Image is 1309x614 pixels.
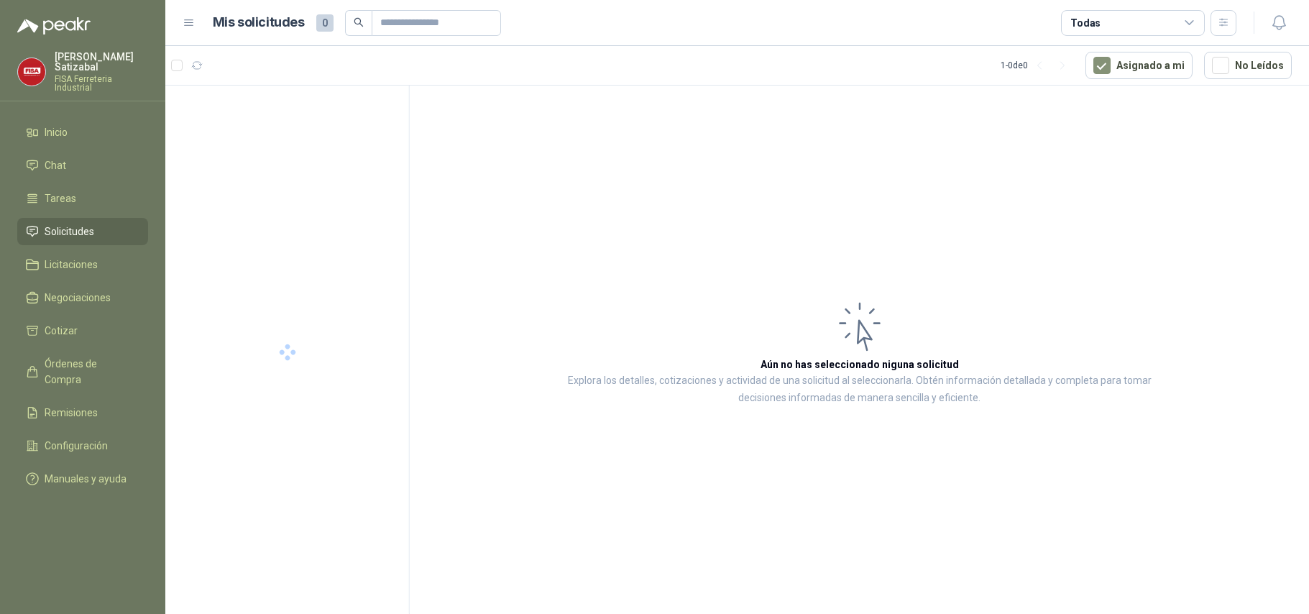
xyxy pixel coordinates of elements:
[1204,52,1292,79] button: No Leídos
[45,290,111,306] span: Negociaciones
[17,399,148,426] a: Remisiones
[17,432,148,459] a: Configuración
[17,465,148,492] a: Manuales y ayuda
[1070,15,1101,31] div: Todas
[17,350,148,393] a: Órdenes de Compra
[17,119,148,146] a: Inicio
[17,185,148,212] a: Tareas
[17,152,148,179] a: Chat
[17,17,91,35] img: Logo peakr
[17,317,148,344] a: Cotizar
[554,372,1165,407] p: Explora los detalles, cotizaciones y actividad de una solicitud al seleccionarla. Obtén informaci...
[18,58,45,86] img: Company Logo
[45,471,127,487] span: Manuales y ayuda
[45,191,76,206] span: Tareas
[213,12,305,33] h1: Mis solicitudes
[761,357,959,372] h3: Aún no has seleccionado niguna solicitud
[45,157,66,173] span: Chat
[45,224,94,239] span: Solicitudes
[55,52,148,72] p: [PERSON_NAME] Satizabal
[17,251,148,278] a: Licitaciones
[45,438,108,454] span: Configuración
[354,17,364,27] span: search
[55,75,148,92] p: FISA Ferreteria Industrial
[316,14,334,32] span: 0
[45,356,134,388] span: Órdenes de Compra
[45,405,98,421] span: Remisiones
[17,218,148,245] a: Solicitudes
[45,124,68,140] span: Inicio
[45,257,98,272] span: Licitaciones
[17,284,148,311] a: Negociaciones
[1085,52,1193,79] button: Asignado a mi
[45,323,78,339] span: Cotizar
[1001,54,1074,77] div: 1 - 0 de 0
